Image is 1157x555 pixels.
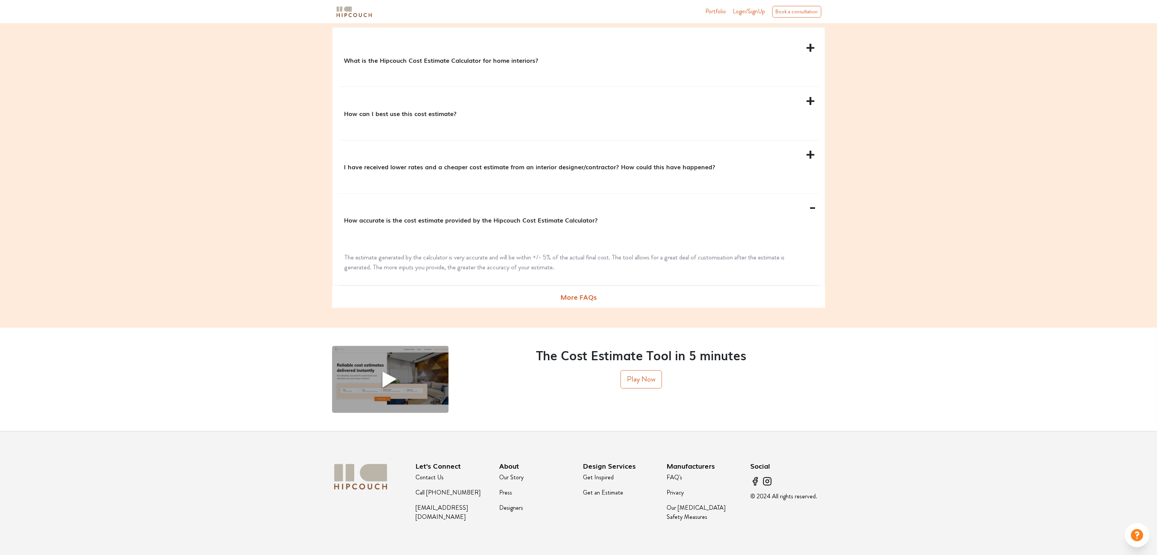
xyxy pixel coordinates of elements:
a: Press [500,488,512,497]
a: [EMAIL_ADDRESS][DOMAIN_NAME] [416,503,468,521]
p: I have received lower rates and a cheaper cost estimate from an interior designer/contractor? How... [344,162,810,171]
a: Get an Estimate [583,488,624,497]
img: logo-horizontal.svg [335,5,373,18]
a: Get Inspired [583,473,614,482]
a: Portfolio [706,7,726,16]
p: © 2024 All rights reserved. [751,492,825,501]
h3: Social [751,462,825,470]
p: The estimate generated by the calculator is very accurate and will be within +/- 5% of the actual... [345,253,813,273]
img: demo-video [332,346,449,413]
h3: Manufacturers [667,462,742,470]
span: More FAQs [560,286,597,308]
h3: About [500,462,574,470]
span: The Cost Estimate Tool in 5 minutes [536,346,746,364]
div: Book a consultation [772,6,821,17]
a: Contact Us [416,473,444,482]
a: Privacy [667,488,684,497]
h3: Let's Connect [416,462,490,470]
a: Our [MEDICAL_DATA] Safety Measures [667,503,726,521]
img: logo-white.svg [332,462,389,491]
button: Play Now [621,370,662,388]
a: Designers [500,503,524,512]
h3: Design Services [583,462,658,470]
p: How accurate is the cost estimate provided by the Hipcouch Cost Estimate Calculator? [344,215,810,224]
span: Login/SignUp [733,7,765,16]
p: What is the Hipcouch Cost Estimate Calculator for home interiors? [344,56,810,65]
a: FAQ's [667,473,683,482]
span: logo-horizontal.svg [335,3,373,20]
a: Call [PHONE_NUMBER] [416,488,481,497]
p: How can I best use this cost estimate? [344,109,810,118]
a: Our Story [500,473,524,482]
